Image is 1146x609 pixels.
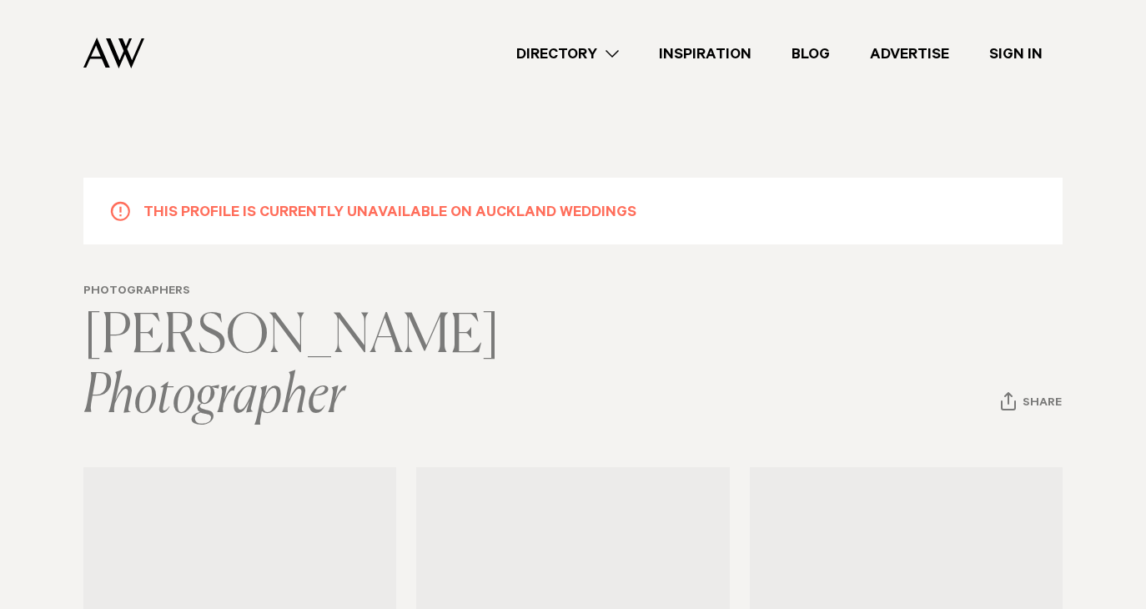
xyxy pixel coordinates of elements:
a: Advertise [850,43,969,65]
a: Inspiration [639,43,772,65]
img: Auckland Weddings Logo [83,38,144,68]
a: Sign In [969,43,1063,65]
h5: This profile is currently unavailable on Auckland Weddings [143,200,636,222]
a: Directory [496,43,639,65]
a: Blog [772,43,850,65]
